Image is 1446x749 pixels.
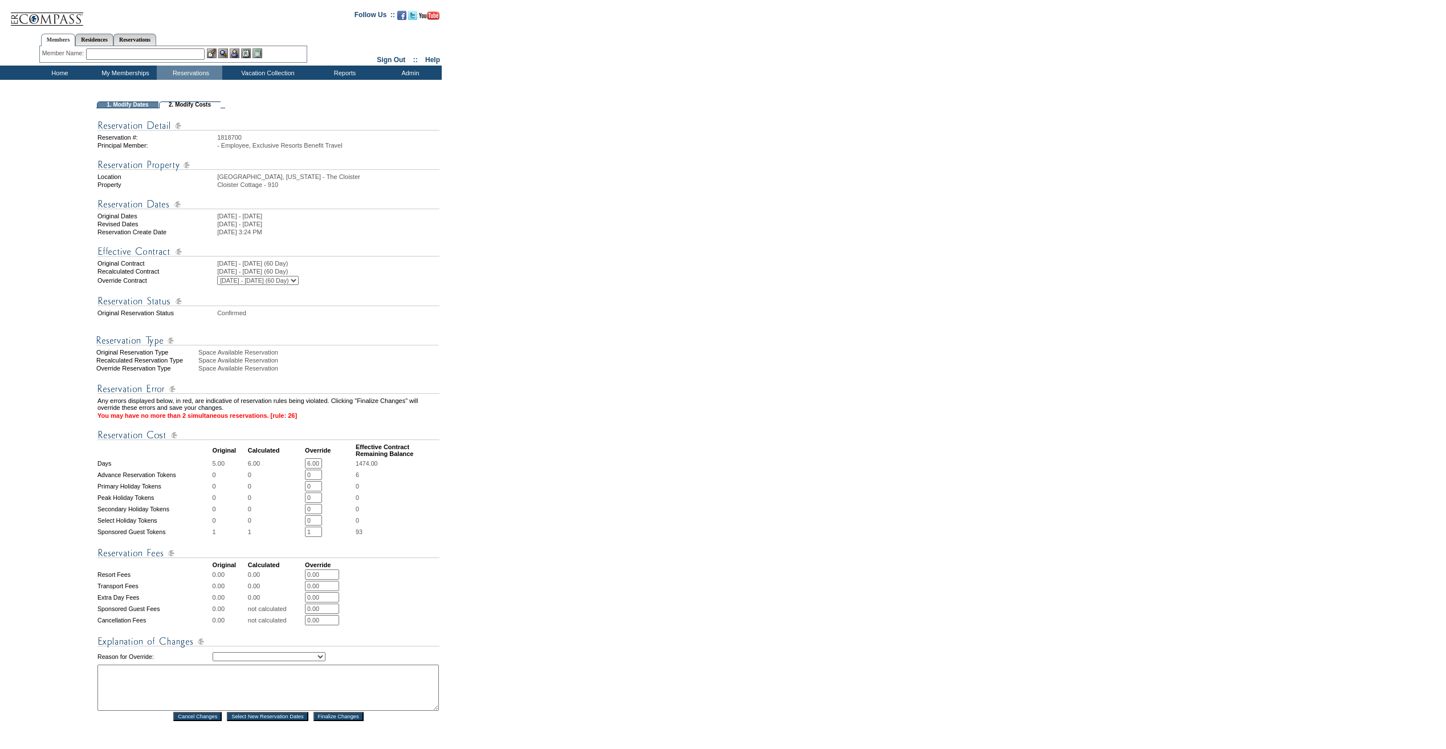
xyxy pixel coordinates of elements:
[213,569,247,580] td: 0.00
[356,460,378,467] span: 1474.00
[97,481,211,491] td: Primary Holiday Tokens
[113,34,156,46] a: Reservations
[96,365,197,372] div: Override Reservation Type
[376,66,442,80] td: Admin
[97,260,216,267] td: Original Contract
[198,349,441,356] div: Space Available Reservation
[217,268,439,275] td: [DATE] - [DATE] (60 Day)
[248,481,304,491] td: 0
[217,142,439,149] td: - Employee, Exclusive Resorts Benefit Travel
[97,382,439,396] img: Reservation Errors
[97,397,439,411] td: Any errors displayed below, in red, are indicative of reservation rules being violated. Clicking ...
[97,546,439,560] img: Reservation Fees
[91,66,157,80] td: My Memberships
[97,634,439,649] img: Explanation of Changes
[26,66,91,80] td: Home
[97,245,439,259] img: Effective Contract
[218,48,228,58] img: View
[217,260,439,267] td: [DATE] - [DATE] (60 Day)
[356,528,362,535] span: 93
[96,333,438,348] img: Reservation Type
[213,561,247,568] td: Original
[248,470,304,480] td: 0
[97,604,211,614] td: Sponsored Guest Fees
[97,173,216,180] td: Location
[248,592,304,603] td: 0.00
[356,494,359,501] span: 0
[213,443,247,457] td: Original
[213,504,247,514] td: 0
[97,142,216,149] td: Principal Member:
[248,515,304,526] td: 0
[213,492,247,503] td: 0
[217,213,439,219] td: [DATE] - [DATE]
[97,428,439,442] img: Reservation Cost
[248,604,304,614] td: not calculated
[97,101,158,108] td: 1. Modify Dates
[75,34,113,46] a: Residences
[248,492,304,503] td: 0
[413,56,418,64] span: ::
[213,527,247,537] td: 1
[355,10,395,23] td: Follow Us ::
[97,592,211,603] td: Extra Day Fees
[97,458,211,469] td: Days
[207,48,217,58] img: b_edit.gif
[97,181,216,188] td: Property
[248,561,304,568] td: Calculated
[97,650,211,663] td: Reason for Override:
[222,66,311,80] td: Vacation Collection
[230,48,239,58] img: Impersonate
[217,310,439,316] td: Confirmed
[97,294,439,308] img: Reservation Status
[97,119,439,133] img: Reservation Detail
[248,443,304,457] td: Calculated
[42,48,86,58] div: Member Name:
[97,581,211,591] td: Transport Fees
[213,470,247,480] td: 0
[97,569,211,580] td: Resort Fees
[97,412,439,419] td: You may have no more than 2 simultaneous reservations. [rule: 26]
[10,3,84,26] img: Compass Home
[159,101,221,108] td: 2. Modify Costs
[213,458,247,469] td: 5.00
[217,134,439,141] td: 1818700
[311,66,376,80] td: Reports
[173,712,222,721] input: Cancel Changes
[198,357,441,364] div: Space Available Reservation
[419,11,439,20] img: Subscribe to our YouTube Channel
[248,615,304,625] td: not calculated
[97,213,216,219] td: Original Dates
[377,56,405,64] a: Sign Out
[356,506,359,512] span: 0
[213,592,247,603] td: 0.00
[97,470,211,480] td: Advance Reservation Tokens
[217,173,439,180] td: [GEOGRAPHIC_DATA], [US_STATE] - The Cloister
[97,221,216,227] td: Revised Dates
[96,349,197,356] div: Original Reservation Type
[97,158,439,172] img: Reservation Property
[97,492,211,503] td: Peak Holiday Tokens
[227,712,308,721] input: Select New Reservation Dates
[408,14,417,21] a: Follow us on Twitter
[217,229,439,235] td: [DATE] 3:24 PM
[213,615,247,625] td: 0.00
[356,471,359,478] span: 6
[97,310,216,316] td: Original Reservation Status
[305,561,355,568] td: Override
[248,569,304,580] td: 0.00
[97,504,211,514] td: Secondary Holiday Tokens
[397,11,406,20] img: Become our fan on Facebook
[97,134,216,141] td: Reservation #:
[356,517,359,524] span: 0
[217,221,439,227] td: [DATE] - [DATE]
[97,229,216,235] td: Reservation Create Date
[97,615,211,625] td: Cancellation Fees
[408,11,417,20] img: Follow us on Twitter
[157,66,222,80] td: Reservations
[425,56,440,64] a: Help
[248,581,304,591] td: 0.00
[97,515,211,526] td: Select Holiday Tokens
[96,357,197,364] div: Recalculated Reservation Type
[419,14,439,21] a: Subscribe to our YouTube Channel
